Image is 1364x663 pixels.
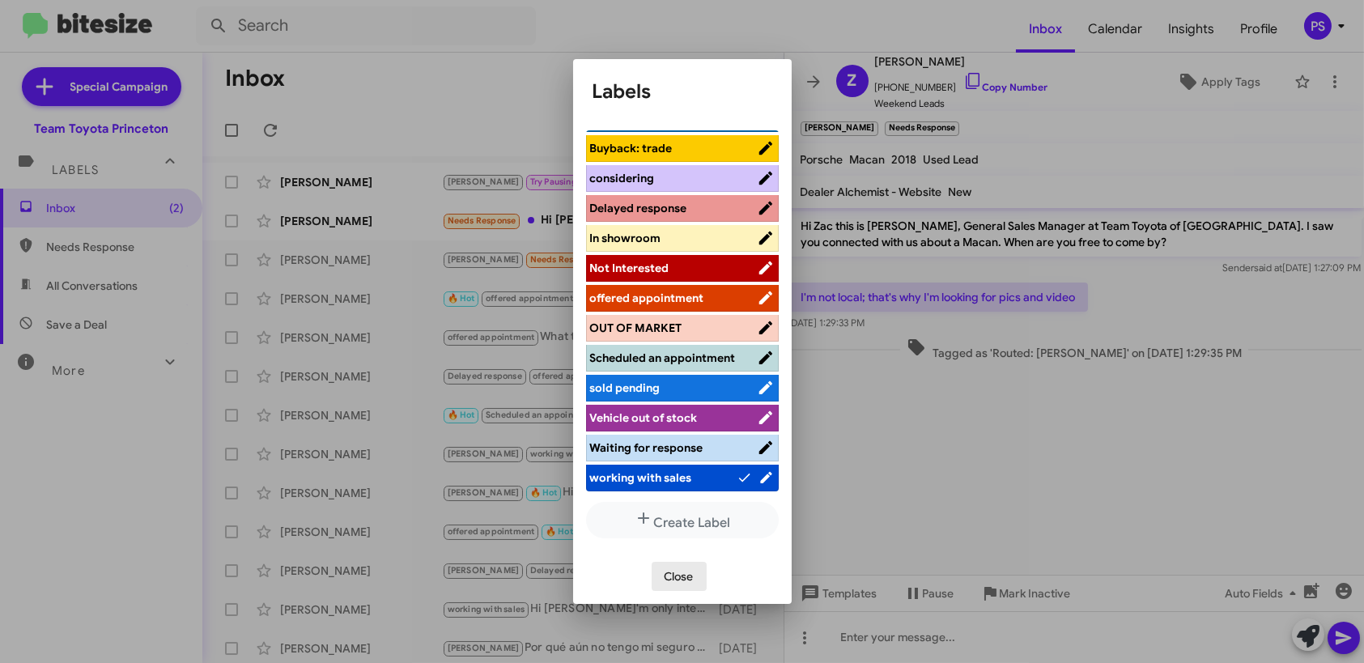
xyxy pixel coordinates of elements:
[590,231,661,245] span: In showroom
[590,291,704,305] span: offered appointment
[652,562,707,591] button: Close
[590,201,687,215] span: Delayed response
[590,141,673,155] span: Buyback: trade
[593,79,772,104] h1: Labels
[586,502,779,538] button: Create Label
[590,171,655,185] span: considering
[665,562,694,591] span: Close
[590,410,698,425] span: Vehicle out of stock
[590,261,669,275] span: Not Interested
[590,380,661,395] span: sold pending
[590,470,692,485] span: working with sales
[590,321,682,335] span: OUT OF MARKET
[590,440,703,455] span: Waiting for response
[590,351,736,365] span: Scheduled an appointment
